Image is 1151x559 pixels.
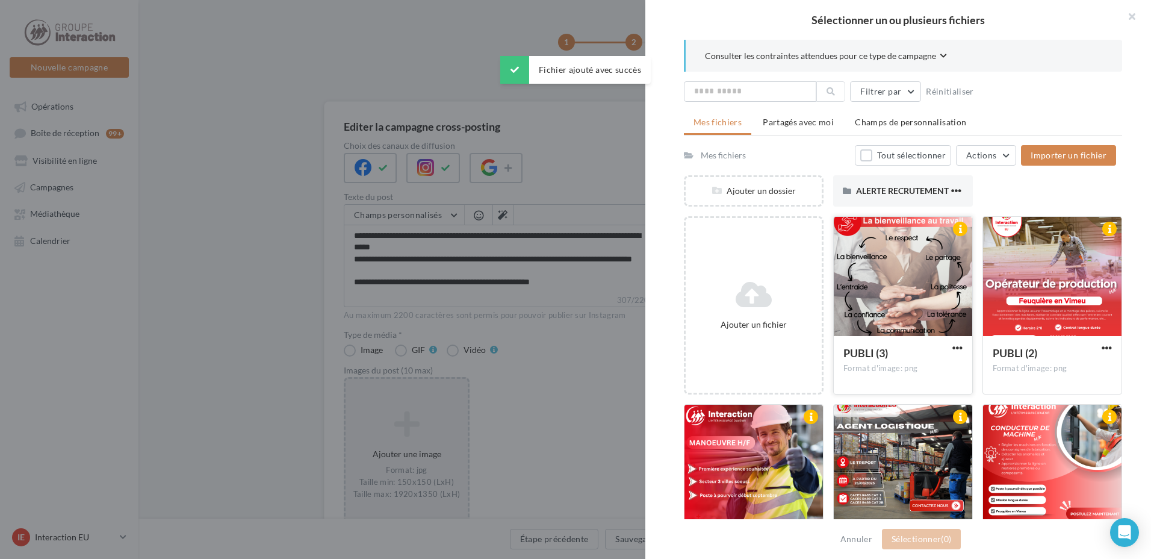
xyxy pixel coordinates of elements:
[993,346,1037,360] span: PUBLI (2)
[850,81,921,102] button: Filtrer par
[882,529,961,549] button: Sélectionner(0)
[690,319,817,331] div: Ajouter un fichier
[956,145,1016,166] button: Actions
[856,186,949,196] span: ALERTE RECRUTEMENT
[705,50,936,62] span: Consulter les contraintes attendues pour ce type de campagne
[855,117,966,127] span: Champs de personnalisation
[843,346,888,360] span: PUBLI (3)
[921,84,979,99] button: Réinitialiser
[693,117,742,127] span: Mes fichiers
[701,149,746,161] div: Mes fichiers
[836,532,877,546] button: Annuler
[686,185,822,197] div: Ajouter un dossier
[1110,518,1139,547] div: Open Intercom Messenger
[665,14,1132,25] h2: Sélectionner un ou plusieurs fichiers
[500,56,651,84] div: Fichier ajouté avec succès
[1021,145,1116,166] button: Importer un fichier
[763,117,834,127] span: Partagés avec moi
[1031,150,1106,160] span: Importer un fichier
[705,49,947,64] button: Consulter les contraintes attendues pour ce type de campagne
[993,363,1112,374] div: Format d'image: png
[966,150,996,160] span: Actions
[941,534,951,544] span: (0)
[843,363,963,374] div: Format d'image: png
[855,145,951,166] button: Tout sélectionner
